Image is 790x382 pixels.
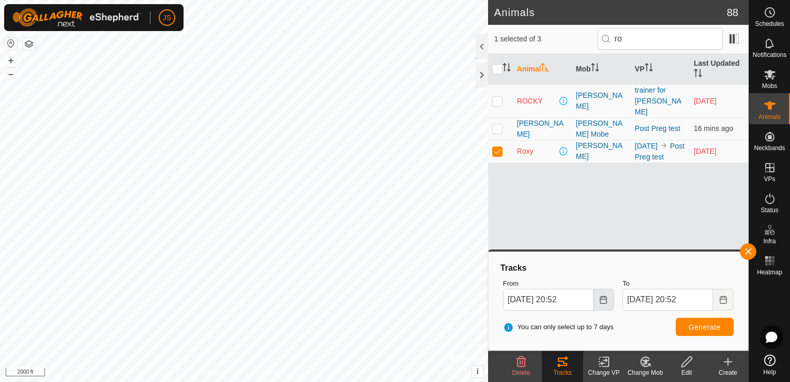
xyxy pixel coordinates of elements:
a: trainer for [PERSON_NAME] [635,86,681,116]
button: Map Layers [23,38,35,50]
p-sorticon: Activate to sort [645,65,653,73]
div: Create [707,368,749,377]
div: [PERSON_NAME] Mobe [576,118,627,140]
label: From [503,278,614,289]
span: Status [761,207,778,213]
img: to [660,141,668,150]
p-sorticon: Activate to sort [541,65,549,73]
input: Search (S) [598,28,723,50]
div: Change VP [583,368,625,377]
span: Roxy [517,146,534,157]
label: To [622,278,734,289]
p-sorticon: Activate to sort [503,65,511,73]
span: 1 selected of 3 [494,34,598,45]
th: VP [631,54,690,85]
p-sorticon: Activate to sort [591,65,599,73]
span: 21 Aug 2025, 1:06 am [694,147,717,155]
span: Infra [763,238,776,244]
span: You can only select up to 7 days [503,322,614,332]
span: VPs [764,176,775,182]
span: Delete [512,369,530,376]
span: 21 Aug 2025, 8:06 pm [694,97,717,105]
a: [DATE] [635,142,658,150]
h2: Animals [494,6,727,19]
a: Contact Us [254,369,285,378]
a: Post Preg test [635,124,680,133]
th: Mob [572,54,631,85]
div: [PERSON_NAME] [576,90,627,112]
span: Generate [689,323,721,331]
span: ROCKY [517,96,543,107]
span: Notifications [753,52,786,58]
button: + [5,54,17,67]
button: Choose Date [713,289,734,311]
div: Edit [666,368,707,377]
a: Privacy Policy [203,369,242,378]
p-sorticon: Activate to sort [694,70,702,79]
span: Mobs [762,83,777,89]
div: Change Mob [625,368,666,377]
span: [PERSON_NAME] [517,118,568,140]
button: – [5,68,17,80]
div: Tracks [499,262,738,274]
span: i [477,367,479,376]
button: Generate [676,318,734,336]
a: Help [749,350,790,379]
span: Help [763,369,776,375]
a: Post Preg test [635,142,685,161]
th: Last Updated [690,54,749,85]
div: Tracks [542,368,583,377]
img: Gallagher Logo [12,8,142,27]
span: Heatmap [757,269,782,275]
span: 88 [727,5,738,20]
button: i [472,366,483,377]
span: Neckbands [754,145,785,151]
span: JS [163,12,171,23]
button: Choose Date [594,289,614,311]
div: [PERSON_NAME] [576,140,627,162]
span: Animals [758,114,781,120]
button: Reset Map [5,37,17,50]
th: Animal [513,54,572,85]
span: Schedules [755,21,784,27]
span: 25 Aug 2025, 8:36 pm [694,124,733,133]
